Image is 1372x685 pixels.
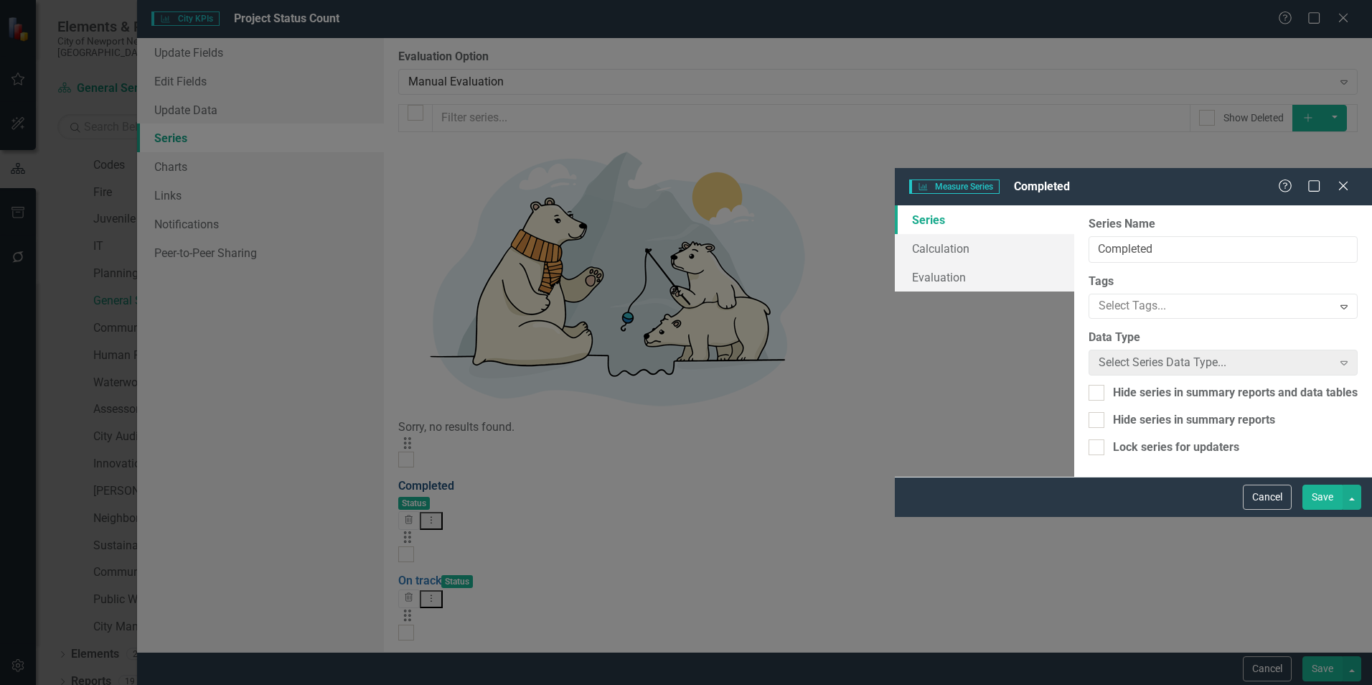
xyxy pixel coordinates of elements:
[1014,180,1070,193] span: Completed
[1089,236,1358,263] input: Series Name
[1302,485,1343,510] button: Save
[1099,354,1333,371] div: Select Series Data Type...
[1243,485,1292,510] button: Cancel
[1113,385,1358,401] div: Hide series in summary reports and data tables
[1113,439,1239,456] div: Lock series for updaters
[895,205,1074,234] a: Series
[1089,330,1358,346] label: Data Type
[895,263,1074,292] a: Evaluation
[1089,274,1358,290] label: Tags
[1089,216,1358,233] label: Series Name
[1113,412,1275,429] div: Hide series in summary reports
[909,180,1000,194] span: Measure Series
[895,234,1074,263] a: Calculation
